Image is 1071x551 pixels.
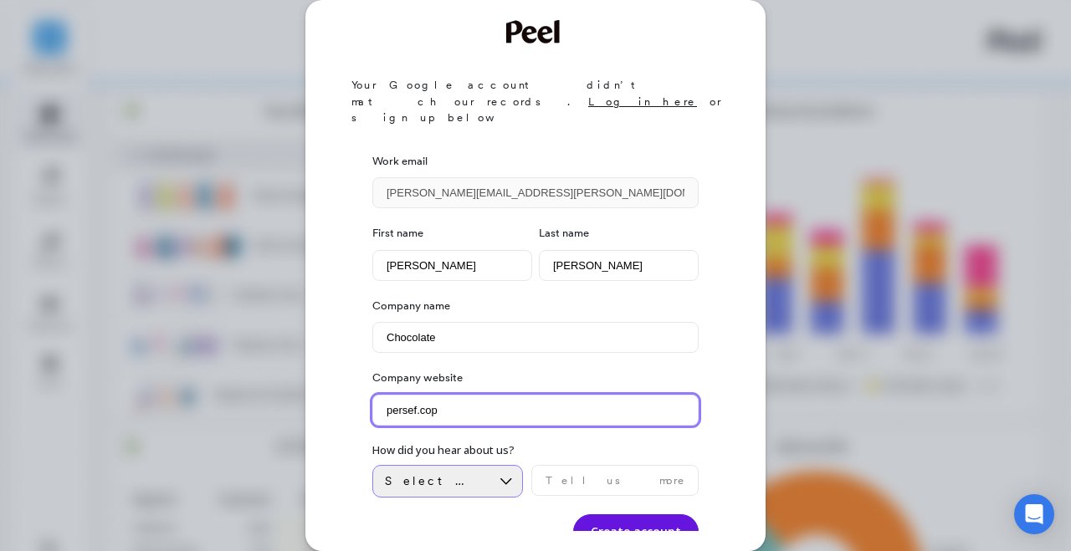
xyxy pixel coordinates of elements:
input: Frozen Banana Stand [372,322,699,353]
label: How did you hear about us? [372,442,515,459]
input: https://frozenbananastand.com [372,395,699,426]
a: Log in here [588,95,697,108]
label: Last name [539,225,699,242]
div: Open Intercom Messenger [1014,494,1054,534]
label: First name [372,225,532,242]
img: Welcome to Peel [506,20,565,43]
label: Company name [372,298,699,314]
label: Work email [372,153,699,170]
label: Company website [372,370,699,386]
span: Select an option [385,473,487,489]
input: Bluth [539,250,699,281]
button: Create account [573,514,699,549]
input: Michael [372,250,532,281]
input: Enter your email address [372,177,699,208]
p: Your Google account didn’t match our records. or sign up below [351,77,743,126]
input: Tell us more [531,465,699,496]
